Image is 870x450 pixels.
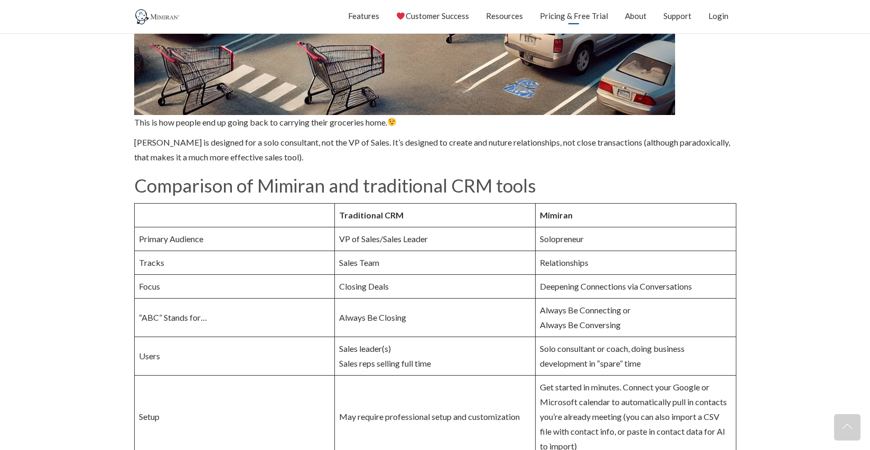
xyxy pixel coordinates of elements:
[708,3,728,29] a: Login
[397,12,405,20] img: ❤️
[535,251,736,275] td: Relationships
[134,275,335,299] td: Focus
[134,251,335,275] td: Tracks
[486,3,523,29] a: Resources
[134,175,736,196] h2: Comparison of Mimiran and traditional CRM tools
[134,227,335,251] td: Primary Audience
[663,3,691,29] a: Support
[388,118,396,126] img: 😉
[335,299,536,337] td: Always Be Closing
[348,3,379,29] a: Features
[134,299,335,337] td: “ABC” Stands for…
[396,3,469,29] a: Customer Success
[540,3,608,29] a: Pricing & Free Trial
[535,299,736,337] td: Always Be Connecting or Always Be Conversing
[335,275,536,299] td: Closing Deals
[535,227,736,251] td: Solopreneur
[335,337,536,376] td: Sales leader(s) Sales reps selling full time
[535,275,736,299] td: Deepening Connections via Conversations
[535,337,736,376] td: Solo consultant or coach, doing business development in “spare” time
[339,210,404,220] strong: Traditional CRM
[335,251,536,275] td: Sales Team
[134,115,736,130] p: This is how people end up going back to carrying their groceries home.
[134,135,736,165] p: [PERSON_NAME] is designed for a solo consultant, not the VP of Sales. It’s designed to create and...
[134,337,335,376] td: Users
[335,227,536,251] td: VP of Sales/Sales Leader
[134,9,182,25] img: Mimiran CRM
[625,3,647,29] a: About
[540,210,573,220] strong: Mimiran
